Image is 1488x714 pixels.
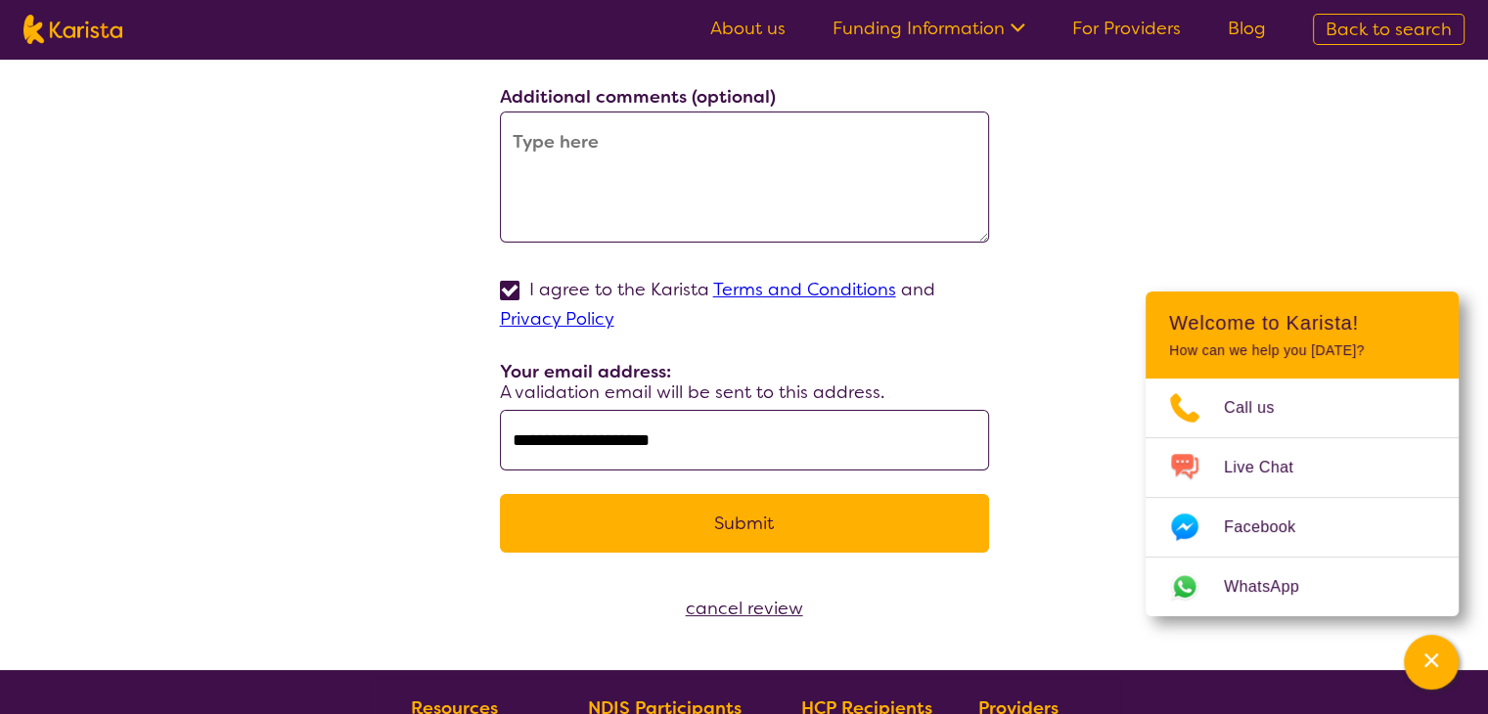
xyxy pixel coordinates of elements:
span: Facebook [1224,513,1319,542]
h2: Complete review [500,23,989,59]
label: I agree to the Karista and [500,278,935,331]
a: Terms and Conditions [713,278,896,301]
button: Channel Menu [1404,635,1459,690]
p: How can we help you [DATE]? [1169,342,1435,359]
ul: Choose channel [1146,379,1459,616]
a: About us [710,17,786,40]
a: Funding Information [833,17,1025,40]
img: Karista logo [23,15,122,44]
div: Channel Menu [1146,291,1459,616]
label: Your email address: [500,360,671,383]
a: Web link opens in a new tab. [1146,558,1459,616]
p: A validation email will be sent to this address. [500,380,989,404]
span: Call us [1224,393,1298,423]
a: Back to search [1313,14,1465,45]
a: Blog [1228,17,1266,40]
a: For Providers [1072,17,1181,40]
span: WhatsApp [1224,572,1323,602]
span: Back to search [1326,18,1452,41]
span: Live Chat [1224,453,1317,482]
button: Submit [500,494,989,553]
a: Privacy Policy [500,307,614,331]
h2: Welcome to Karista! [1169,311,1435,335]
label: Additional comments (optional) [500,85,776,109]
